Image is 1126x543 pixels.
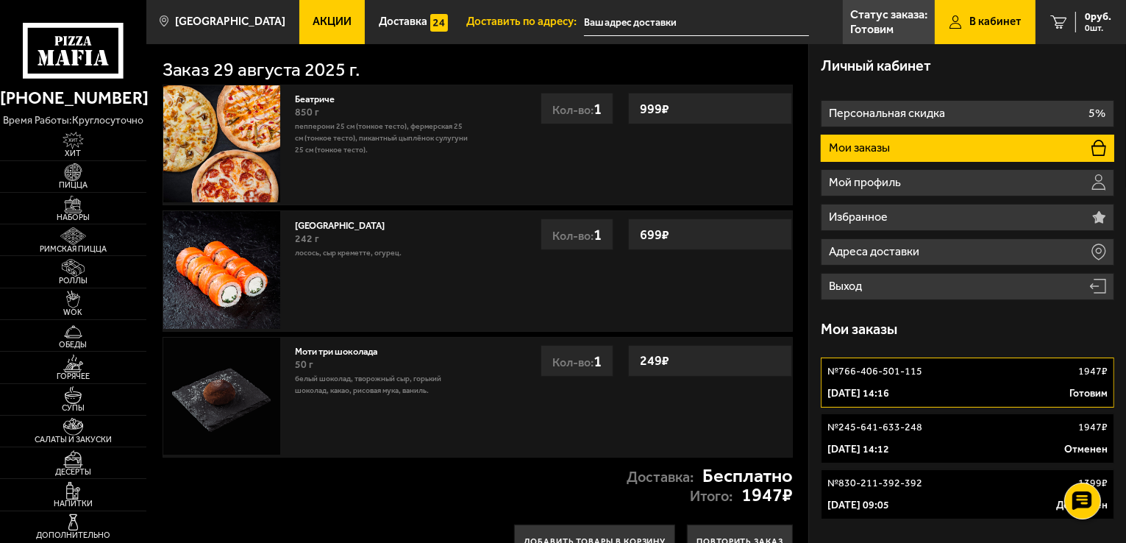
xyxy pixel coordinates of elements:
p: Доставлен [1056,498,1108,513]
p: Мои заказы [829,142,893,154]
p: Пепперони 25 см (тонкое тесто), Фермерская 25 см (тонкое тесто), Пикантный цыплёнок сулугуни 25 с... [295,121,470,156]
span: 0 шт. [1085,24,1111,32]
span: Доставка [379,16,427,27]
span: В кабинет [969,16,1021,27]
p: Адреса доставки [829,246,922,258]
p: Мой профиль [829,177,904,188]
p: № 830-211-392-392 [827,476,922,491]
p: Готовим [1069,386,1108,401]
input: Ваш адрес доставки [584,9,809,36]
strong: 699 ₽ [636,221,673,249]
h1: Заказ 29 августа 2025 г. [163,60,361,79]
p: 1399 ₽ [1078,476,1108,491]
p: 1947 ₽ [1078,420,1108,435]
a: №830-211-392-3921399₽[DATE] 09:05Доставлен [821,469,1114,519]
span: 0 руб. [1085,12,1111,22]
p: Готовим [850,24,894,35]
p: Статус заказа: [850,9,927,21]
span: Доставить по адресу: [466,16,584,27]
a: №245-641-633-2481947₽[DATE] 14:12Отменен [821,414,1114,464]
h3: Личный кабинет [821,59,931,74]
p: лосось, Сыр креметте, огурец. [295,247,470,259]
span: 1 [594,225,602,244]
p: Доставка: [627,470,694,485]
span: 50 г [295,358,313,371]
span: 1 [594,99,602,118]
strong: Бесплатно [702,466,793,486]
p: 1947 ₽ [1078,364,1108,379]
span: 242 г [295,233,319,245]
p: № 245-641-633-248 [827,420,922,435]
span: Акции [313,16,352,27]
strong: 999 ₽ [636,95,673,123]
p: № 766-406-501-115 [827,364,922,379]
div: Кол-во: [541,345,613,377]
p: Итого: [690,489,733,504]
p: Персональная скидка [829,107,948,119]
p: белый шоколад, творожный сыр, горький шоколад, какао, рисовая мука, ваниль. [295,373,470,397]
a: Моти три шоколада [295,342,389,357]
a: Беатриче [295,90,346,104]
strong: 1947 ₽ [741,486,793,505]
p: Избранное [829,211,891,223]
h3: Мои заказы [821,322,897,337]
div: Кол-во: [541,219,613,250]
span: [GEOGRAPHIC_DATA] [175,16,285,27]
strong: 249 ₽ [636,347,673,375]
p: [DATE] 14:12 [827,442,889,457]
img: 15daf4d41897b9f0e9f617042186c801.svg [430,14,448,32]
div: Кол-во: [541,93,613,124]
p: Выход [829,280,865,292]
p: [DATE] 14:16 [827,386,889,401]
p: [DATE] 09:05 [827,498,889,513]
p: 5% [1088,107,1105,119]
span: 850 г [295,106,319,118]
a: №766-406-501-1151947₽[DATE] 14:16Готовим [821,358,1114,408]
p: Отменен [1064,442,1108,457]
span: 1 [594,352,602,370]
a: [GEOGRAPHIC_DATA] [295,216,396,231]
